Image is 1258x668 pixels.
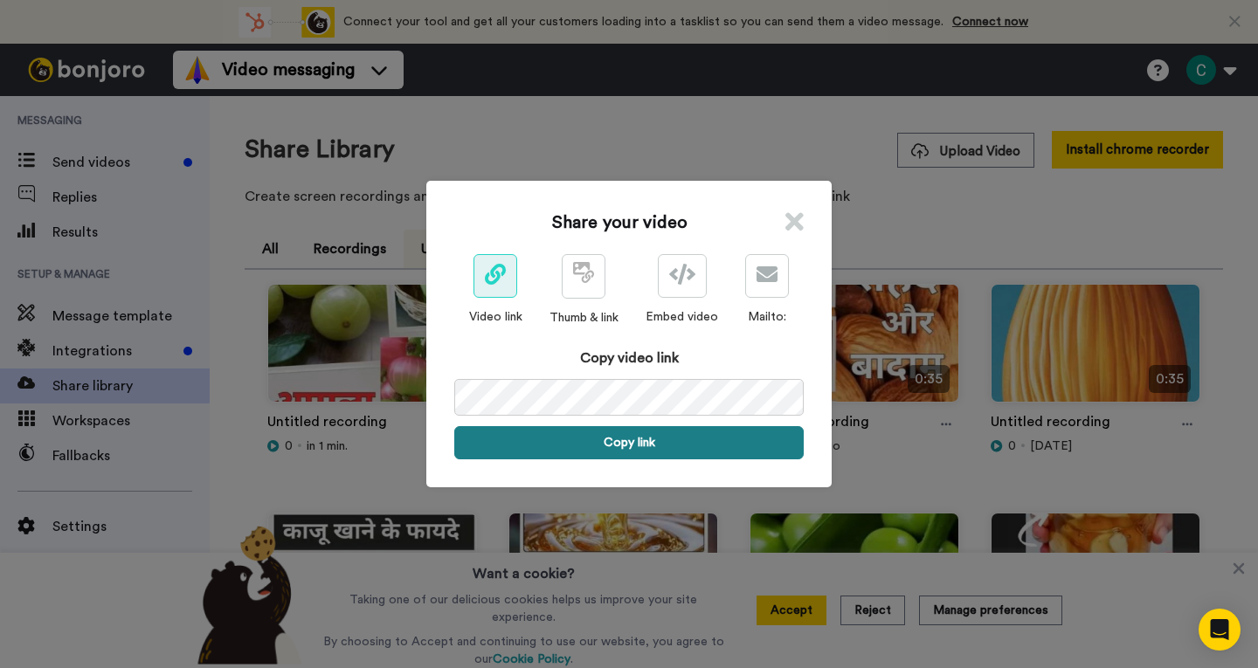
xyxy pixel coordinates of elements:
div: Embed video [646,308,718,326]
h1: Share your video [552,210,688,235]
div: Mailto: [745,308,789,326]
div: Copy video link [454,348,804,368]
div: Video link [469,308,522,326]
div: Thumb & link [550,309,619,327]
div: Open Intercom Messenger [1199,609,1241,651]
button: Copy link [454,426,804,459]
